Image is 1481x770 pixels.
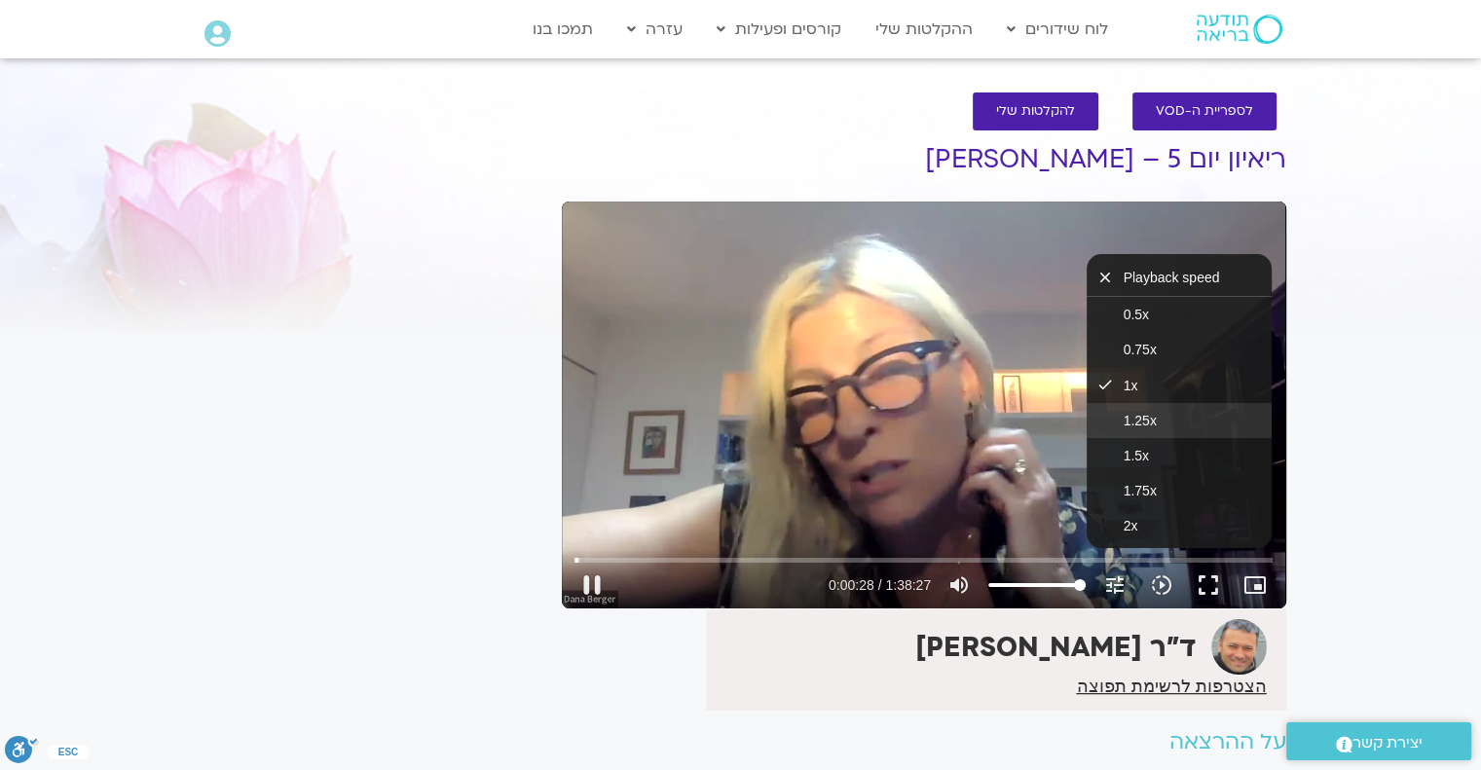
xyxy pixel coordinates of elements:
[1132,92,1277,130] a: לספריית ה-VOD
[523,11,603,48] a: תמכו בנו
[1197,15,1282,44] img: תודעה בריאה
[562,730,1286,754] h2: על ההרצאה
[1352,730,1423,756] span: יצירת קשר
[866,11,982,48] a: ההקלטות שלי
[562,145,1286,174] h1: ריאיון יום 5 – [PERSON_NAME]
[1076,678,1266,695] a: הצטרפות לרשימת תפוצה
[997,11,1118,48] a: לוח שידורים
[1211,619,1267,675] img: ד"ר אסף סטי אל בר
[617,11,692,48] a: עזרה
[996,104,1075,119] span: להקלטות שלי
[915,629,1197,666] strong: ד"ר [PERSON_NAME]
[1286,722,1471,760] a: יצירת קשר
[1156,104,1253,119] span: לספריית ה-VOD
[973,92,1098,130] a: להקלטות שלי
[707,11,851,48] a: קורסים ופעילות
